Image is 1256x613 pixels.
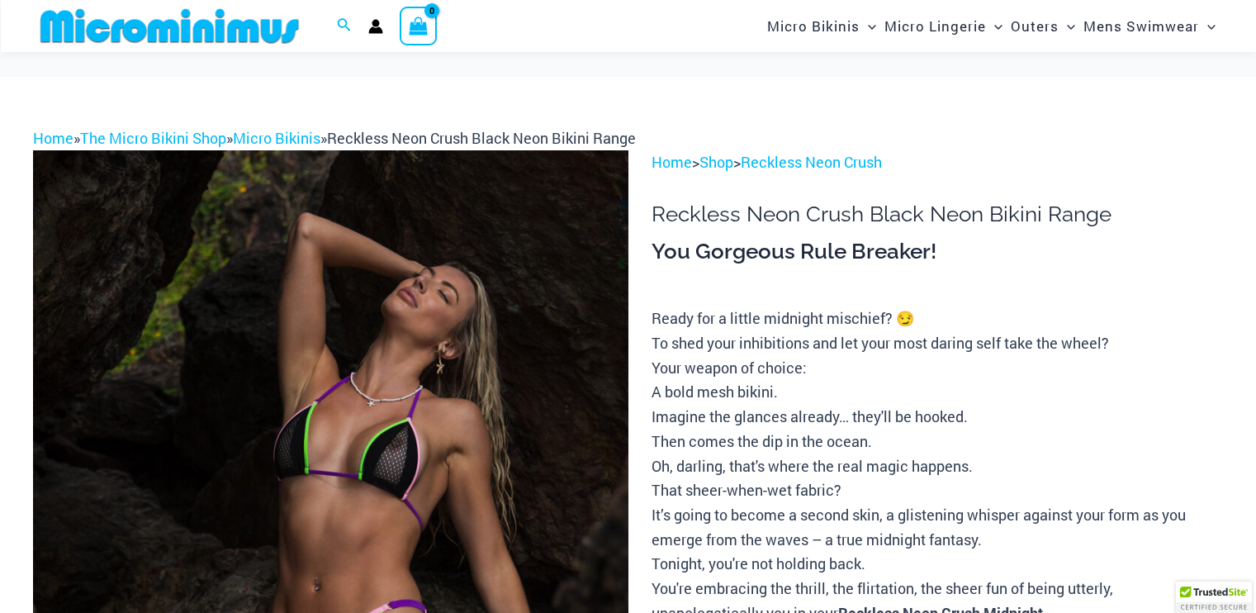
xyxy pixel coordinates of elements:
span: Outers [1011,5,1059,47]
a: Search icon link [337,16,352,37]
a: Reckless Neon Crush [741,152,882,172]
a: Micro Bikinis [233,128,320,148]
span: Menu Toggle [986,5,1002,47]
span: Mens Swimwear [1083,5,1199,47]
span: Micro Lingerie [884,5,986,47]
p: > > [652,150,1223,175]
a: Home [33,128,73,148]
img: MM SHOP LOGO FLAT [34,7,306,45]
a: Account icon link [368,19,383,34]
a: Micro LingerieMenu ToggleMenu Toggle [880,5,1007,47]
span: Micro Bikinis [767,5,860,47]
nav: Site Navigation [761,2,1223,50]
h1: Reckless Neon Crush Black Neon Bikini Range [652,202,1223,227]
span: Menu Toggle [860,5,876,47]
h3: You Gorgeous Rule Breaker! [652,238,1223,266]
a: Mens SwimwearMenu ToggleMenu Toggle [1079,5,1220,47]
div: TrustedSite Certified [1176,582,1252,613]
a: OutersMenu ToggleMenu Toggle [1007,5,1079,47]
a: Shop [699,152,733,172]
span: Menu Toggle [1199,5,1216,47]
span: Reckless Neon Crush Black Neon Bikini Range [327,128,636,148]
a: Micro BikinisMenu ToggleMenu Toggle [763,5,880,47]
a: View Shopping Cart, empty [400,7,438,45]
span: Menu Toggle [1059,5,1075,47]
span: » » » [33,128,636,148]
a: The Micro Bikini Shop [80,128,226,148]
a: Home [652,152,692,172]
